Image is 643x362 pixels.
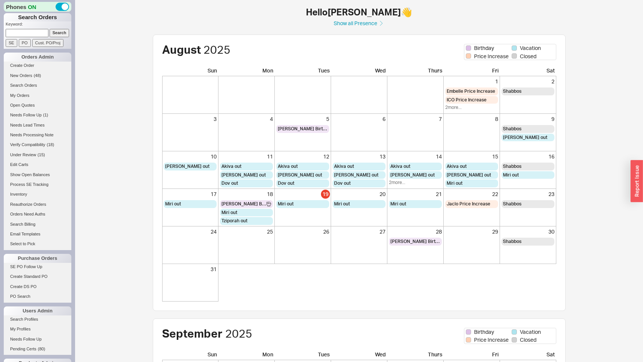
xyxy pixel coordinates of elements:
[4,335,71,343] a: Needs Follow Up
[520,44,541,52] span: Vacation
[276,115,329,123] div: 5
[218,67,275,76] div: Mon
[4,181,71,189] a: Process SE Tracking
[387,351,444,360] div: Thurs
[28,3,36,11] span: ON
[162,42,201,56] span: August
[334,180,351,187] span: Dov out
[474,44,494,52] span: Birthday
[164,115,217,123] div: 3
[447,172,491,178] span: [PERSON_NAME] out
[4,62,71,69] a: Create Order
[221,180,238,187] span: Dov out
[43,113,48,117] span: ( 1 )
[38,152,45,157] span: ( 15 )
[520,336,536,344] span: Closed
[503,126,521,132] span: Shabbos
[474,53,509,60] span: Price Increase
[4,111,71,119] a: Needs Follow Up(1)
[4,190,71,198] a: Inventory
[447,163,467,170] span: Akiva out
[4,131,71,139] a: Needs Processing Note
[445,228,498,235] div: 29
[4,92,71,100] a: My Orders
[123,8,596,17] h1: Hello [PERSON_NAME] 👋
[4,315,71,323] a: Search Profiles
[501,115,554,123] div: 9
[47,142,54,147] span: ( 18 )
[389,190,442,198] div: 21
[4,293,71,300] a: PO Search
[4,13,71,21] h1: Search Orders
[10,152,36,157] span: Under Review
[4,325,71,333] a: My Profiles
[165,201,181,207] span: Miri out
[225,326,252,340] span: 2025
[520,53,536,60] span: Closed
[4,81,71,89] a: Search Orders
[4,220,71,228] a: Search Billing
[445,190,498,198] div: 22
[4,201,71,208] a: Reauthorize Orders
[6,39,17,47] input: SE
[333,115,385,123] div: 6
[501,228,554,235] div: 30
[221,201,267,207] span: [PERSON_NAME] Birthday
[4,240,71,248] a: Select to Pick
[162,67,218,76] div: Sun
[221,163,241,170] span: Akiva out
[445,104,498,111] div: 2 more...
[500,351,556,360] div: Sat
[4,283,71,291] a: Create DS PO
[10,182,48,187] span: Process SE Tracking
[10,133,54,137] span: Needs Processing Note
[503,172,519,178] span: Miri out
[501,190,554,198] div: 23
[503,134,547,141] span: [PERSON_NAME] out
[162,326,223,340] span: September
[4,151,71,159] a: Under Review(15)
[275,67,331,76] div: Tues
[34,73,41,78] span: ( 48 )
[503,238,521,245] span: Shabbos
[164,265,217,273] div: 31
[387,67,444,76] div: Thurs
[447,97,486,103] span: ICO Price Increase
[331,67,387,76] div: Wed
[445,115,498,123] div: 8
[218,351,275,360] div: Mon
[503,88,521,95] span: Shabbos
[4,230,71,238] a: Email Templates
[220,228,273,235] div: 25
[334,201,350,207] span: Miri out
[278,201,294,207] span: Miri out
[389,228,442,235] div: 28
[445,78,498,85] div: 1
[447,201,490,207] span: Jaclo Price Increase
[10,142,45,147] span: Verify Compatibility
[4,121,71,129] a: Needs Lead Times
[4,345,71,353] a: Pending Certs(80)
[10,337,42,341] span: Needs Follow Up
[474,328,494,336] span: Birthday
[123,20,596,27] a: Show all Presence
[278,172,322,178] span: [PERSON_NAME] out
[390,163,410,170] span: Akiva out
[4,306,71,315] div: Users Admin
[390,172,435,178] span: [PERSON_NAME] out
[221,210,237,216] span: Miri out
[4,273,71,281] a: Create Standard PO
[390,201,406,207] span: Miri out
[10,347,36,351] span: Pending Certs
[164,228,217,235] div: 24
[333,153,385,160] div: 13
[4,72,71,80] a: New Orders(48)
[389,153,442,160] div: 14
[38,347,45,351] span: ( 80 )
[6,21,71,29] p: Keyword:
[444,67,500,76] div: Fri
[331,351,387,360] div: Wed
[220,190,273,198] div: 18
[165,163,209,170] span: [PERSON_NAME] out
[333,190,385,198] div: 20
